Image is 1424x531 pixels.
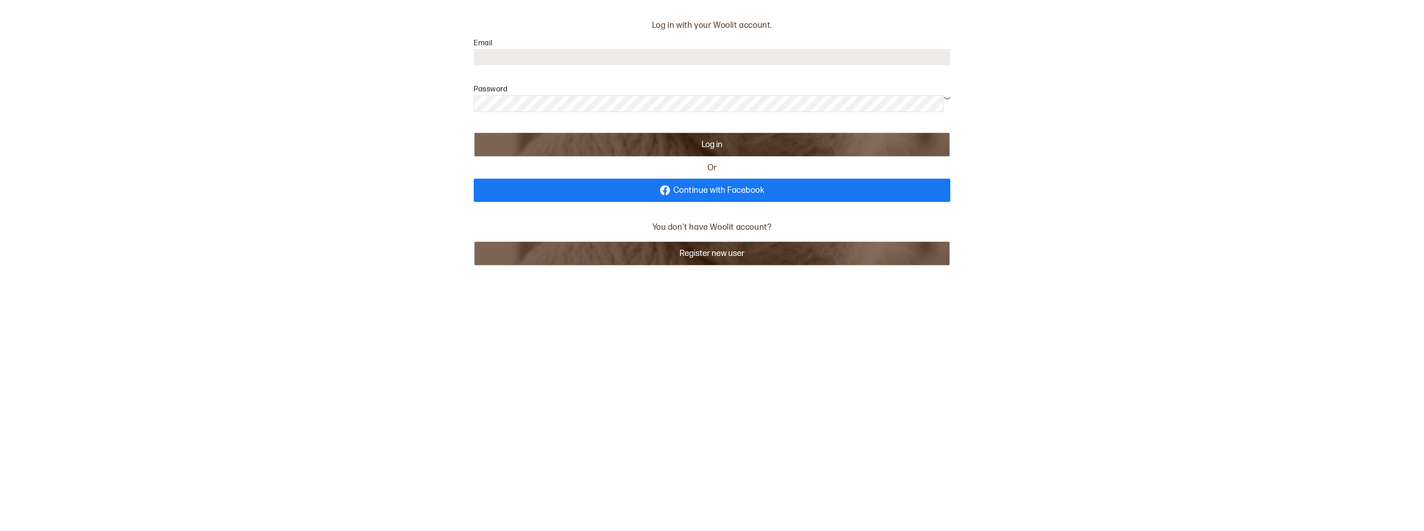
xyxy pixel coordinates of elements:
[673,186,764,194] span: Continue with Facebook
[474,85,507,93] label: Password
[474,132,950,157] button: Log in
[474,20,950,31] p: Log in with your Woolit account.
[649,219,775,236] p: You don't have Woolit account?
[474,39,492,47] label: Email
[474,241,950,266] button: Register new user
[704,160,720,176] span: Or
[474,179,950,202] a: Continue with Facebook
